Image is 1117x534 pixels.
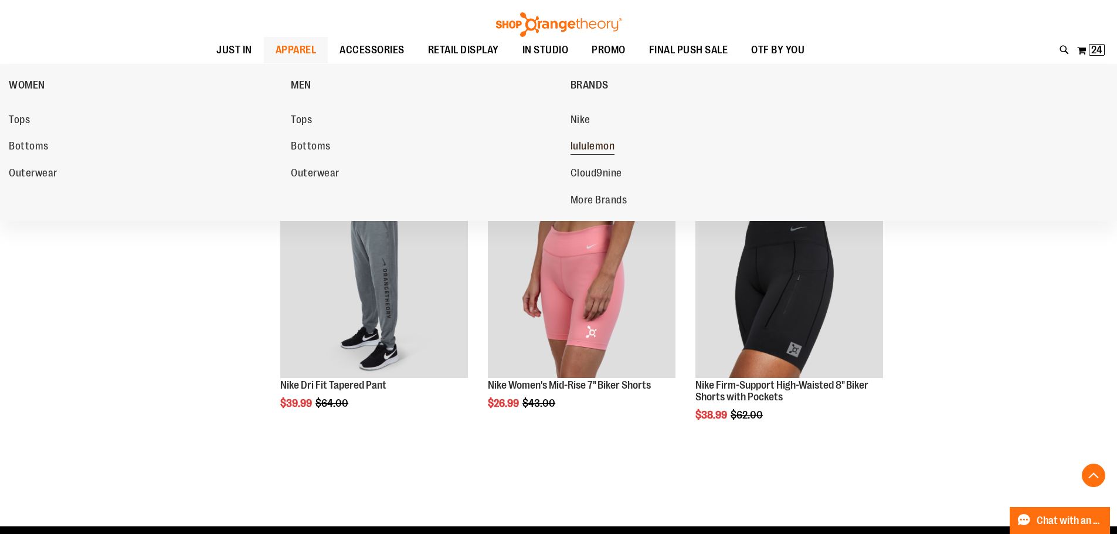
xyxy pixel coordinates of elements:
[571,167,622,182] span: Cloud9nine
[276,37,317,63] span: APPAREL
[280,191,468,378] img: Product image for Nike Dri Fit Tapered Pant
[291,114,312,128] span: Tops
[695,409,729,421] span: $38.99
[731,409,765,421] span: $62.00
[280,379,386,391] a: Nike Dri Fit Tapered Pant
[280,191,468,380] a: Product image for Nike Dri Fit Tapered Pant
[488,397,521,409] span: $26.99
[571,114,590,128] span: Nike
[695,379,868,403] a: Nike Firm-Support High-Waisted 8" Biker Shorts with Pockets
[571,140,615,155] span: lululemon
[488,191,675,378] img: Product image for Nike Mid-Rise 7in Biker Shorts
[695,191,883,378] img: Product image for Nike Firm-Support High-Waisted 8in Biker Shorts with Pockets
[592,37,626,63] span: PROMO
[690,185,889,450] div: product
[291,167,339,182] span: Outerwear
[482,185,681,439] div: product
[9,114,30,128] span: Tops
[291,79,311,94] span: MEN
[1082,464,1105,487] button: Back To Top
[1091,44,1102,56] span: 24
[315,397,350,409] span: $64.00
[274,185,474,439] div: product
[216,37,252,63] span: JUST IN
[571,194,627,209] span: More Brands
[1037,515,1103,526] span: Chat with an Expert
[494,12,623,37] img: Shop Orangetheory
[1010,507,1111,534] button: Chat with an Expert
[488,379,651,391] a: Nike Women's Mid-Rise 7" Biker Shorts
[280,397,314,409] span: $39.99
[522,397,557,409] span: $43.00
[488,191,675,380] a: Product image for Nike Mid-Rise 7in Biker ShortsSALE
[428,37,499,63] span: RETAIL DISPLAY
[649,37,728,63] span: FINAL PUSH SALE
[571,79,609,94] span: BRANDS
[339,37,405,63] span: ACCESSORIES
[9,167,57,182] span: Outerwear
[522,37,569,63] span: IN STUDIO
[291,140,331,155] span: Bottoms
[751,37,804,63] span: OTF BY YOU
[9,140,49,155] span: Bottoms
[9,79,45,94] span: WOMEN
[695,191,883,380] a: Product image for Nike Firm-Support High-Waisted 8in Biker Shorts with PocketsSALE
